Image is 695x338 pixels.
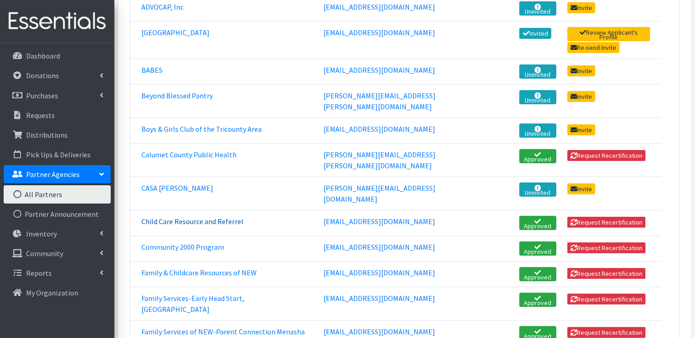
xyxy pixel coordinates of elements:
p: Partner Agencies [26,170,80,179]
a: [GEOGRAPHIC_DATA] [141,28,210,37]
p: Requests [26,111,55,120]
a: [EMAIL_ADDRESS][DOMAIN_NAME] [323,242,435,252]
a: [EMAIL_ADDRESS][DOMAIN_NAME] [323,124,435,134]
a: Uninvited [519,182,556,197]
a: Approved [519,293,556,307]
p: Distributions [26,130,68,139]
a: Partner Agencies [4,165,111,183]
p: Pick Ups & Deliveries [26,150,91,159]
a: Uninvited [519,1,556,16]
a: CASA [PERSON_NAME] [141,183,213,193]
a: Partner Announcement [4,205,111,223]
a: [EMAIL_ADDRESS][DOMAIN_NAME] [323,2,435,11]
a: Donations [4,66,111,85]
a: [EMAIL_ADDRESS][DOMAIN_NAME] [323,217,435,226]
button: Request Recertification [567,268,646,279]
a: Invite [567,183,596,194]
a: [PERSON_NAME][EMAIL_ADDRESS][DOMAIN_NAME] [323,183,436,204]
a: [PERSON_NAME][EMAIL_ADDRESS][PERSON_NAME][DOMAIN_NAME] [323,150,436,170]
a: [PERSON_NAME][EMAIL_ADDRESS][PERSON_NAME][DOMAIN_NAME] [323,91,436,111]
p: Community [26,249,63,258]
a: Uninvited [519,123,556,138]
a: Inventory [4,225,111,243]
a: Community 2000 Program [141,242,224,252]
a: Purchases [4,86,111,105]
button: Request Recertification [567,294,646,305]
a: Re-send Invite [567,42,620,53]
a: Invited [519,28,551,39]
button: Request Recertification [567,327,646,338]
p: Donations [26,71,59,80]
button: Request Recertification [567,242,646,253]
a: Reports [4,264,111,282]
a: Pick Ups & Deliveries [4,145,111,164]
img: HumanEssentials [4,6,111,37]
a: Approved [519,241,556,256]
a: Review Applicant's Profile [567,27,650,41]
a: [EMAIL_ADDRESS][DOMAIN_NAME] [323,65,435,75]
a: All Partners [4,185,111,204]
a: ADVOCAP, Inc [141,2,183,11]
a: Calumet County Public Health [141,150,237,159]
a: Community [4,244,111,263]
a: Invite [567,91,596,102]
a: Beyond Blessed Pantry [141,91,213,100]
a: Distributions [4,126,111,144]
a: [EMAIL_ADDRESS][DOMAIN_NAME] [323,327,435,336]
button: Request Recertification [567,150,646,161]
a: Uninvited [519,90,556,104]
a: Approved [519,267,556,281]
a: [EMAIL_ADDRESS][DOMAIN_NAME] [323,294,435,303]
a: Invite [567,2,596,13]
a: [EMAIL_ADDRESS][DOMAIN_NAME] [323,268,435,277]
a: Boys & Girls Club of the Tricounty Area [141,124,262,134]
a: BABES [141,65,162,75]
p: My Organization [26,288,78,297]
a: Dashboard [4,47,111,65]
a: Family Services of NEW-Parent Connection Menasha [141,327,305,336]
a: My Organization [4,284,111,302]
a: Approved [519,216,556,230]
a: Family & Childcare Resources of NEW [141,268,257,277]
button: Request Recertification [567,217,646,228]
a: Invite [567,124,596,135]
p: Dashboard [26,51,60,60]
p: Inventory [26,229,57,238]
a: Requests [4,106,111,124]
a: Family Services-Early Head Start, [GEOGRAPHIC_DATA] [141,294,244,314]
p: Reports [26,268,52,278]
a: Approved [519,149,556,163]
a: Uninvited [519,64,556,79]
p: Purchases [26,91,58,100]
a: Invite [567,65,596,76]
a: Child Care Resource and Referrel [141,217,243,226]
a: [EMAIL_ADDRESS][DOMAIN_NAME] [323,28,435,37]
